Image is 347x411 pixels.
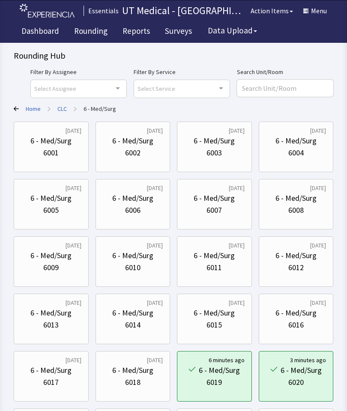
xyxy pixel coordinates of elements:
div: 6016 [288,319,304,331]
div: 6001 [43,147,59,159]
div: 6 - Med/Surg [275,135,317,147]
a: Home [26,104,41,113]
div: 6 - Med/Surg [112,307,153,319]
div: 6012 [288,262,304,274]
img: experiencia_logo.png [20,4,75,18]
button: Menu [298,2,332,19]
div: 6 - Med/Surg [199,364,240,376]
a: 6 - Med/Surg [84,104,116,113]
div: 6005 [43,204,59,216]
label: Filter By Service [134,67,230,77]
div: 6014 [125,319,141,331]
div: [DATE] [66,241,81,250]
div: 6013 [43,319,59,331]
div: 6017 [43,376,59,388]
div: 6 - Med/Surg [30,307,72,319]
div: [DATE] [310,184,326,192]
div: 6 - Med/Surg [194,307,235,319]
div: 6020 [288,376,304,388]
div: [DATE] [310,298,326,307]
div: [DATE] [66,126,81,135]
button: Action Items [245,2,298,19]
a: CLC [57,104,67,113]
div: 6009 [43,262,59,274]
div: 6 - Med/Surg [112,250,153,262]
div: 6 - Med/Surg [112,364,153,376]
div: 3 minutes ago [290,356,326,364]
div: 6007 [206,204,222,216]
div: [DATE] [147,184,163,192]
div: [DATE] [310,126,326,135]
div: 6008 [288,204,304,216]
div: [DATE] [229,126,245,135]
span: > [74,100,77,117]
div: [DATE] [310,241,326,250]
div: [DATE] [229,298,245,307]
button: Data Upload [203,23,262,39]
span: Select Assignee [34,83,76,93]
div: 6 - Med/Surg [194,250,235,262]
div: 6004 [288,147,304,159]
div: Rounding Hub [14,50,333,62]
p: UT Medical - [GEOGRAPHIC_DATA][US_STATE] [122,4,245,18]
a: Dashboard [15,21,66,43]
div: [DATE] [147,298,163,307]
div: 6 - Med/Surg [112,192,153,204]
div: 6 - Med/Surg [30,135,72,147]
div: 6 - Med/Surg [275,307,317,319]
div: [DATE] [229,184,245,192]
div: 6019 [206,376,222,388]
div: [DATE] [147,356,163,364]
div: 6018 [125,376,141,388]
div: 6 - Med/Surg [30,364,72,376]
div: [DATE] [66,184,81,192]
div: 6003 [206,147,222,159]
div: 6011 [206,262,222,274]
a: Reports [116,21,156,43]
div: 6006 [125,204,141,216]
div: [DATE] [147,126,163,135]
div: 6 - Med/Surg [194,135,235,147]
div: [DATE] [66,356,81,364]
div: 6 - Med/Surg [30,250,72,262]
div: Essentials [84,6,119,16]
a: Surveys [159,21,198,43]
div: 6 - Med/Surg [275,192,317,204]
div: 6002 [125,147,141,159]
div: 6010 [125,262,141,274]
div: [DATE] [147,241,163,250]
div: [DATE] [66,298,81,307]
div: 6 - Med/Surg [275,250,317,262]
div: 6 - Med/Surg [112,135,153,147]
div: 6 - Med/Surg [281,364,322,376]
label: Filter By Assignee [30,67,127,77]
span: > [48,100,51,117]
a: Rounding [68,21,114,43]
div: 6 - Med/Surg [194,192,235,204]
div: 6 minutes ago [209,356,245,364]
label: Search Unit/Room [237,67,333,77]
div: 6015 [206,319,222,331]
input: Search Unit/Room [237,80,333,97]
div: 6 - Med/Surg [30,192,72,204]
div: [DATE] [229,241,245,250]
span: Select Service [138,83,175,93]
